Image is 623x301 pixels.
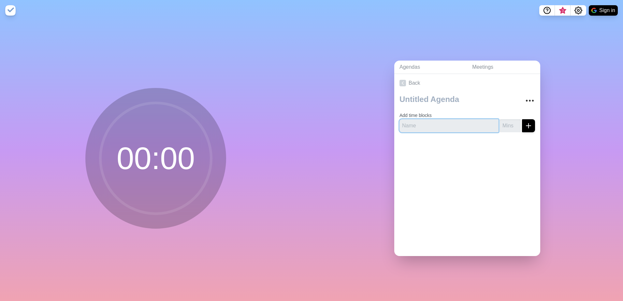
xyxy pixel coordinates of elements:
a: Back [394,74,540,92]
a: Agendas [394,61,467,74]
button: What’s new [555,5,571,16]
a: Meetings [467,61,540,74]
button: More [523,94,536,107]
label: Add time blocks [399,113,432,118]
button: Help [539,5,555,16]
img: google logo [591,8,597,13]
button: Settings [571,5,586,16]
img: timeblocks logo [5,5,16,16]
input: Name [399,119,499,132]
button: Sign in [589,5,618,16]
span: 3 [560,8,565,13]
input: Mins [500,119,521,132]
